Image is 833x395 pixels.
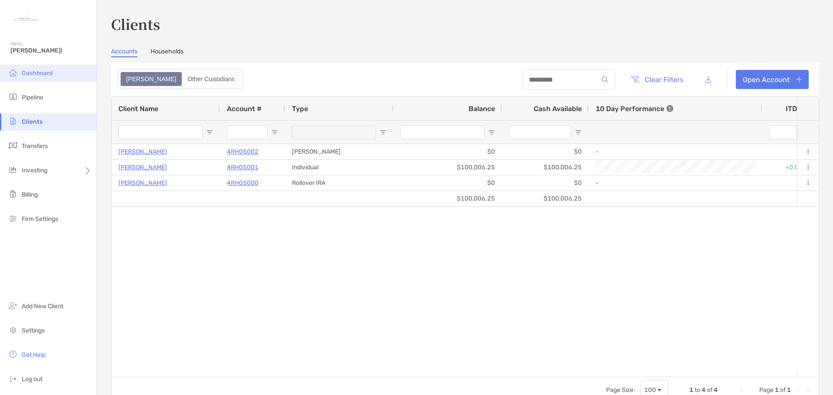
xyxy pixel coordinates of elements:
span: Client Name [118,105,158,113]
span: Get Help [22,351,46,359]
span: 1 [689,386,693,394]
div: Other Custodians [183,73,239,85]
span: 4 [702,386,705,394]
span: Transfers [22,142,48,150]
button: Open Filter Menu [206,129,213,136]
img: logout icon [8,373,18,384]
a: Households [151,48,184,57]
button: Open Filter Menu [271,129,278,136]
div: [PERSON_NAME] [285,144,394,159]
span: Settings [22,327,45,334]
span: Balance [469,105,495,113]
div: Zoe [121,73,181,85]
img: dashboard icon [8,67,18,78]
span: Page [759,386,774,394]
div: Rollover IRA [285,175,394,191]
div: 0% [762,144,814,159]
img: transfers icon [8,140,18,151]
div: 10 Day Performance [596,97,673,120]
img: billing icon [8,189,18,199]
div: - [596,145,755,159]
span: Investing [22,167,47,174]
div: segmented control [118,69,243,89]
div: $0 [394,144,502,159]
span: Cash Available [534,105,582,113]
span: [PERSON_NAME]! [10,47,92,54]
div: $100,006.25 [394,191,502,206]
div: 100 [644,386,656,394]
div: Individual [285,160,394,175]
span: 4 [714,386,718,394]
input: ITD Filter Input [769,125,797,139]
h3: Clients [111,14,819,34]
a: Accounts [111,48,138,57]
img: investing icon [8,165,18,175]
img: clients icon [8,116,18,126]
div: 0% [762,175,814,191]
div: $0 [502,144,589,159]
span: of [780,386,786,394]
a: 4RH05001 [227,162,259,173]
img: Zoe Logo [10,3,42,35]
a: [PERSON_NAME] [118,178,167,188]
img: input icon [602,76,608,83]
input: Client Name Filter Input [118,125,203,139]
div: $0 [394,175,502,191]
img: add_new_client icon [8,300,18,311]
img: pipeline icon [8,92,18,102]
a: [PERSON_NAME] [118,162,167,173]
span: to [695,386,700,394]
div: +0.00% [762,160,814,175]
a: [PERSON_NAME] [118,146,167,157]
span: Add New Client [22,303,63,310]
a: 4RH05002 [227,146,259,157]
a: 4RH05000 [227,178,259,188]
span: Log out [22,375,43,383]
div: - [596,176,755,190]
div: $0 [502,175,589,191]
button: Open Filter Menu [380,129,387,136]
a: Open Account [736,70,809,89]
span: Type [292,105,308,113]
div: Previous Page [749,387,756,394]
span: Pipeline [22,94,43,101]
div: First Page [738,387,745,394]
img: settings icon [8,325,18,335]
input: Balance Filter Input [400,125,485,139]
span: Clients [22,118,43,125]
img: get-help icon [8,349,18,359]
span: Firm Settings [22,215,58,223]
div: Last Page [805,387,812,394]
span: Billing [22,191,38,198]
span: Account # [227,105,262,113]
span: of [707,386,712,394]
input: Account # Filter Input [227,125,268,139]
button: Open Filter Menu [488,129,495,136]
span: 1 [775,386,779,394]
div: $100,006.25 [502,160,589,175]
button: Clear Filters [624,70,690,89]
div: $100,006.25 [502,191,589,206]
div: Page Size: [606,386,635,394]
div: $100,006.25 [394,160,502,175]
div: Next Page [794,387,801,394]
button: Open Filter Menu [575,129,582,136]
input: Cash Available Filter Input [509,125,571,139]
span: 1 [787,386,791,394]
span: Dashboard [22,69,52,77]
img: firm-settings icon [8,213,18,224]
div: ITD [786,105,807,113]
